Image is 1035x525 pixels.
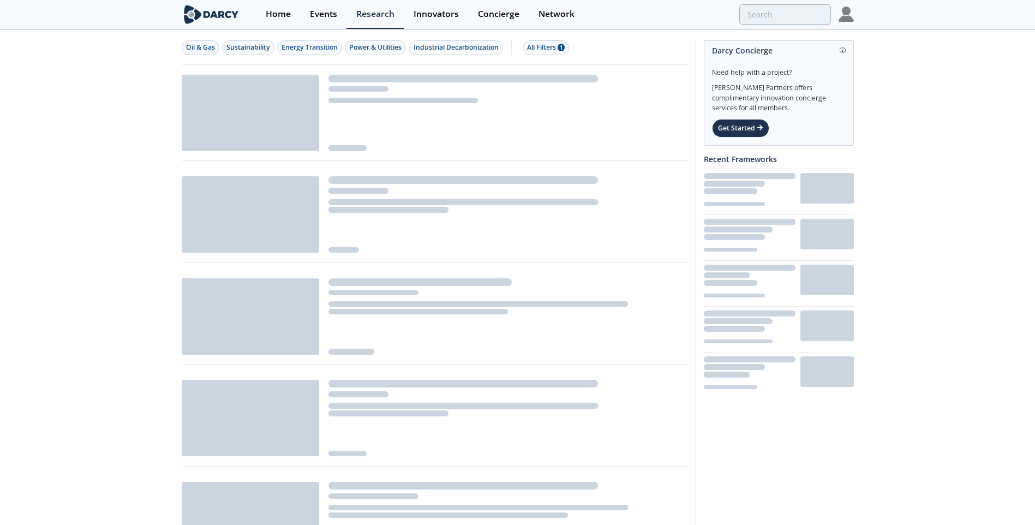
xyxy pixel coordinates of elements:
[712,41,846,60] div: Darcy Concierge
[704,150,854,169] div: Recent Frameworks
[414,43,499,52] div: Industrial Decarbonization
[409,40,503,55] button: Industrial Decarbonization
[345,40,406,55] button: Power & Utilities
[527,43,565,52] div: All Filters
[310,10,337,19] div: Events
[840,47,846,53] img: information.svg
[739,4,831,25] input: Advanced Search
[478,10,519,19] div: Concierge
[712,77,846,114] div: [PERSON_NAME] Partners offers complimentary innovation concierge services for all members.
[839,7,854,22] img: Profile
[282,43,338,52] div: Energy Transition
[523,40,569,55] button: All Filters 1
[414,10,459,19] div: Innovators
[539,10,575,19] div: Network
[186,43,215,52] div: Oil & Gas
[277,40,342,55] button: Energy Transition
[182,5,241,24] img: logo-wide.svg
[266,10,291,19] div: Home
[356,10,394,19] div: Research
[182,40,219,55] button: Oil & Gas
[226,43,270,52] div: Sustainability
[558,44,565,51] span: 1
[712,60,846,77] div: Need help with a project?
[712,119,769,138] div: Get Started
[349,43,402,52] div: Power & Utilities
[222,40,274,55] button: Sustainability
